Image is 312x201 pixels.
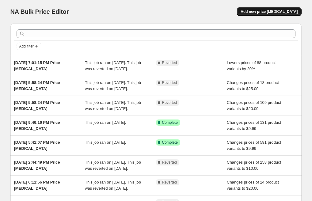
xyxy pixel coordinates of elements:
[162,140,178,145] span: Complete
[17,43,41,50] button: Add filter
[227,160,281,171] span: Changes prices of 258 product variants to $10.00
[85,60,141,71] span: This job ran on [DATE]. This job was reverted on [DATE].
[14,60,60,71] span: [DATE] 7:01:15 PM Price [MEDICAL_DATA]
[162,120,178,125] span: Complete
[85,100,141,111] span: This job ran on [DATE]. This job was reverted on [DATE].
[10,8,69,15] span: NA Bulk Price Editor
[19,44,34,49] span: Add filter
[85,160,141,171] span: This job ran on [DATE]. This job was reverted on [DATE].
[85,180,141,191] span: This job ran on [DATE]. This job was reverted on [DATE].
[227,120,281,131] span: Changes prices of 131 product variants to $9.99
[227,80,279,91] span: Changes prices of 18 product variants to $25.00
[227,60,276,71] span: Lowers prices of 88 product variants by 20%
[162,80,177,85] span: Reverted
[162,60,177,65] span: Reverted
[162,160,177,165] span: Reverted
[85,80,141,91] span: This job ran on [DATE]. This job was reverted on [DATE].
[162,180,177,185] span: Reverted
[14,100,60,111] span: [DATE] 5:58:24 PM Price [MEDICAL_DATA]
[241,9,298,14] span: Add new price [MEDICAL_DATA]
[14,140,60,151] span: [DATE] 5:41:07 PM Price [MEDICAL_DATA]
[14,180,60,191] span: [DATE] 6:11:56 PM Price [MEDICAL_DATA]
[227,100,281,111] span: Changes prices of 109 product variants to $20.00
[162,100,177,105] span: Reverted
[237,7,301,16] button: Add new price [MEDICAL_DATA]
[227,180,279,191] span: Changes prices of 24 product variants to $20.00
[14,160,60,171] span: [DATE] 2:44:49 PM Price [MEDICAL_DATA]
[14,80,60,91] span: [DATE] 5:58:24 PM Price [MEDICAL_DATA]
[85,120,126,125] span: This job ran on [DATE].
[227,140,281,151] span: Changes prices of 591 product variants to $9.99
[14,120,60,131] span: [DATE] 9:46:16 PM Price [MEDICAL_DATA]
[85,140,126,145] span: This job ran on [DATE].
